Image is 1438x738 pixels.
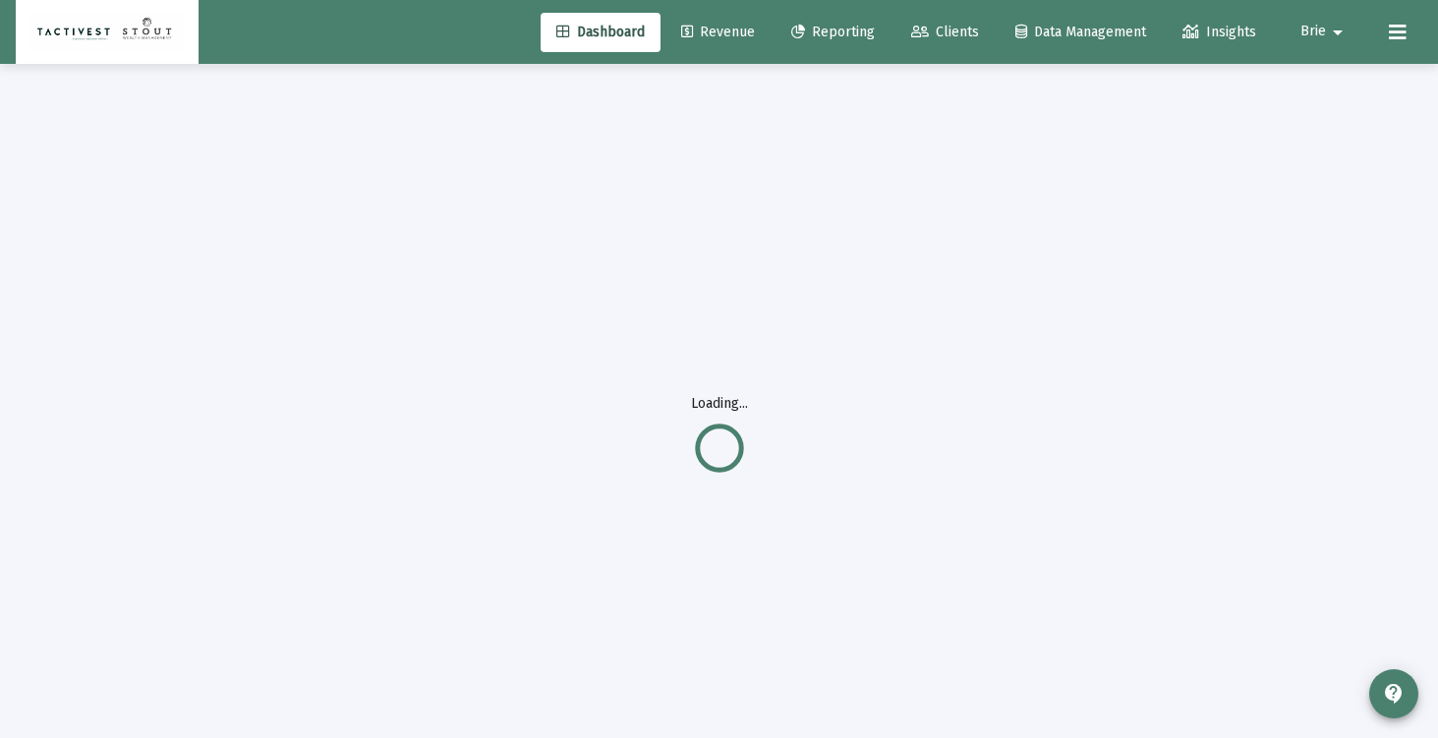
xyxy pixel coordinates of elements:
span: Data Management [1015,24,1146,40]
a: Data Management [1000,13,1162,52]
span: Dashboard [556,24,645,40]
mat-icon: contact_support [1382,682,1406,706]
a: Dashboard [541,13,661,52]
mat-icon: arrow_drop_down [1326,13,1350,52]
span: Clients [911,24,979,40]
button: Brie [1277,12,1373,51]
img: Dashboard [30,13,184,52]
a: Clients [895,13,995,52]
span: Brie [1300,24,1326,40]
a: Insights [1167,13,1272,52]
span: Revenue [681,24,755,40]
a: Reporting [776,13,891,52]
a: Revenue [665,13,771,52]
span: Reporting [791,24,875,40]
span: Insights [1182,24,1256,40]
